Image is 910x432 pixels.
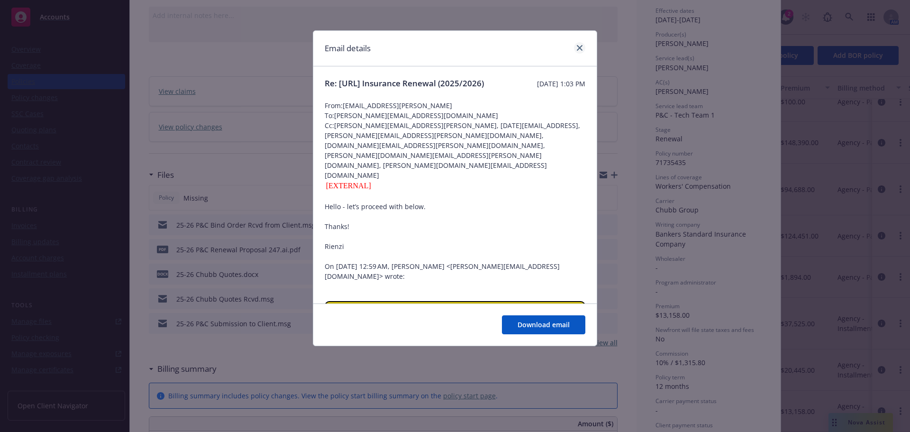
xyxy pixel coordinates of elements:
button: Download email [502,315,585,334]
div: Rienzi [325,241,585,251]
span: CAUTION: [326,303,355,310]
h2: "This email was originated from outside of the organization. Do not click links or open attachmen... [326,302,584,319]
span: Download email [518,320,570,329]
div: [EXTERNAL] [325,180,585,192]
blockquote: On [DATE] 12:59 AM, [PERSON_NAME] <[PERSON_NAME][EMAIL_ADDRESS][DOMAIN_NAME]> wrote: [325,261,585,291]
div: Thanks! [325,221,585,251]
